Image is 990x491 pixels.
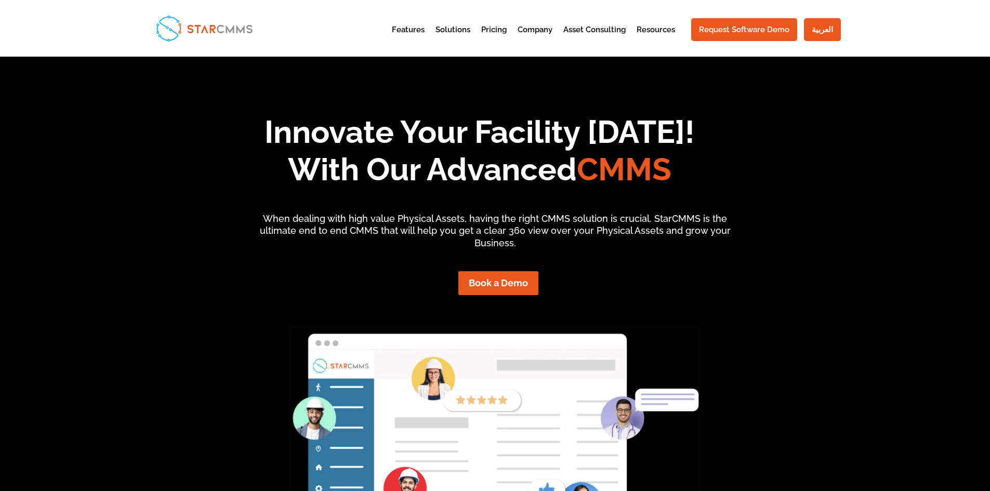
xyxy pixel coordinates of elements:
[577,151,671,188] span: CMMS
[152,11,257,45] img: StarCMMS
[518,26,552,51] a: Company
[637,26,675,51] a: Resources
[392,26,425,51] a: Features
[435,26,470,51] a: Solutions
[250,213,740,249] p: When dealing with high value Physical Assets, having the right CMMS solution is crucial. StarCMMS...
[804,18,841,41] a: العربية
[817,379,990,491] iframe: Chat Widget
[563,26,626,51] a: Asset Consulting
[691,18,797,41] a: Request Software Demo
[458,271,538,295] a: Book a Demo
[481,26,507,51] a: Pricing
[119,113,840,193] h1: Innovate Your Facility [DATE]! With Our Advanced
